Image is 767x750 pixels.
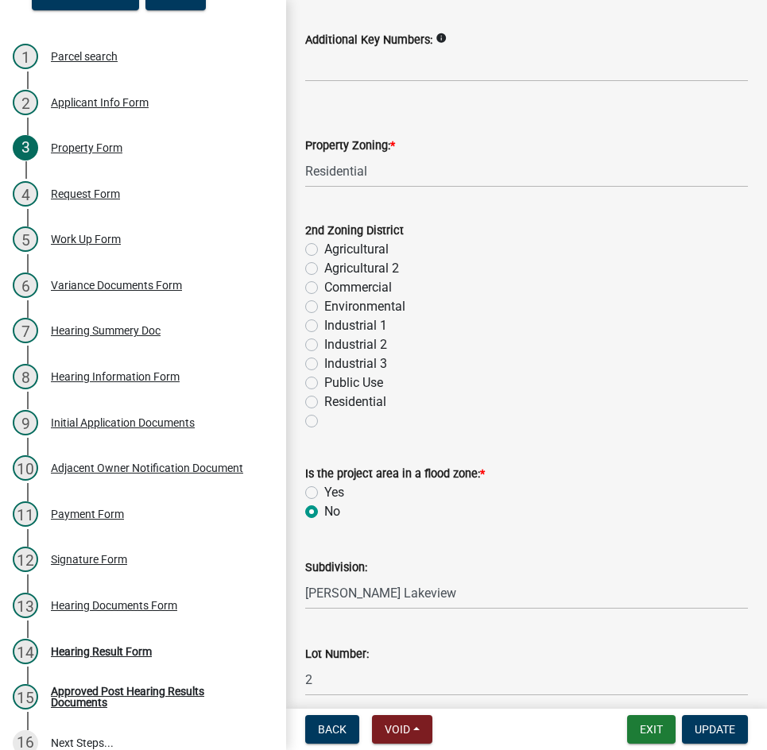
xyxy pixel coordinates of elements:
label: Residential [324,392,386,412]
div: 14 [13,639,38,664]
div: Adjacent Owner Notification Document [51,462,243,474]
label: Agricultural [324,240,389,259]
div: Initial Application Documents [51,417,195,428]
div: Hearing Information Form [51,371,180,382]
div: Signature Form [51,554,127,565]
label: Yes [324,483,344,502]
div: Approved Post Hearing Results Documents [51,686,261,708]
div: Variance Documents Form [51,280,182,291]
i: info [436,33,447,44]
span: Back [318,723,347,736]
div: Applicant Info Form [51,97,149,108]
div: Payment Form [51,508,124,520]
div: 6 [13,273,38,298]
label: Industrial 1 [324,316,387,335]
button: Exit [627,715,676,744]
label: Agricultural 2 [324,259,399,278]
div: 1 [13,44,38,69]
label: Public Use [324,373,383,392]
button: Update [682,715,748,744]
div: 12 [13,547,38,572]
div: 13 [13,593,38,618]
div: 7 [13,318,38,343]
label: Lot Number: [305,649,369,660]
div: 3 [13,135,38,160]
div: Property Form [51,142,122,153]
button: Back [305,715,359,744]
label: Property Zoning: [305,141,395,152]
label: Industrial 2 [324,335,387,354]
div: Hearing Result Form [51,646,152,657]
div: Work Up Form [51,234,121,245]
span: Update [695,723,735,736]
div: Hearing Summery Doc [51,325,161,336]
div: 8 [13,364,38,389]
label: Industrial 3 [324,354,387,373]
div: 5 [13,226,38,252]
label: Is the project area in a flood zone: [305,469,485,480]
div: 2 [13,90,38,115]
div: 15 [13,684,38,709]
label: Commercial [324,278,392,297]
label: Subdivision: [305,562,367,574]
div: 4 [13,181,38,207]
div: 10 [13,455,38,481]
div: 11 [13,501,38,527]
label: 2nd Zoning District [305,226,404,237]
div: 9 [13,410,38,435]
div: Parcel search [51,51,118,62]
div: Hearing Documents Form [51,600,177,611]
label: Additional Key Numbers: [305,35,432,46]
label: Environmental [324,297,405,316]
label: No [324,502,340,521]
button: Void [372,715,432,744]
span: Void [385,723,410,736]
div: Request Form [51,188,120,199]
